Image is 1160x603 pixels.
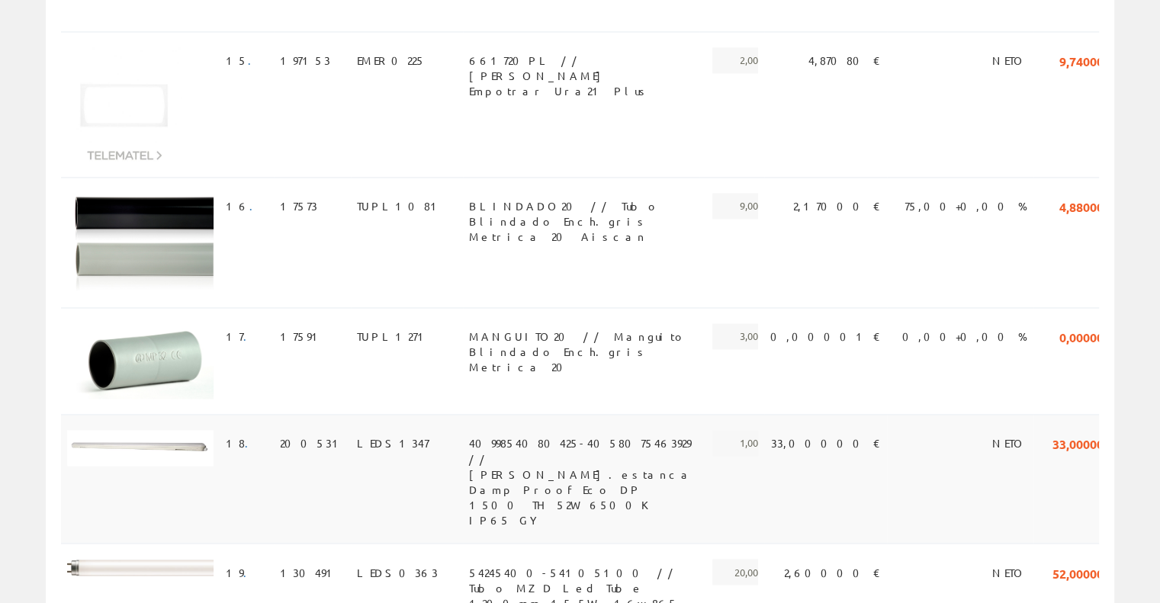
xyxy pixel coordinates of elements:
span: 17 [226,323,256,349]
span: NETO [992,47,1027,73]
span: 52,00000 € [1052,559,1113,585]
span: TUPL1271 [357,323,430,349]
span: 17573 [280,193,317,219]
span: 0,00001 € [770,323,881,349]
span: NETO [992,559,1027,585]
img: Foto artículo (192x99) [67,323,214,399]
span: 200531 [280,430,345,456]
span: 1,00 [712,430,758,456]
span: 19 [226,559,256,585]
span: 33,00000 € [1052,430,1113,456]
span: 33,00000 € [771,430,881,456]
span: 0,00000 € [1059,323,1113,349]
a: . [248,53,261,67]
span: 2,60000 € [784,559,881,585]
a: . [243,565,256,579]
span: 16 [226,193,262,219]
span: BLINDADO20 // Tubo Blindado Ench.gris Metrica 20 Aiscan [469,193,693,219]
img: Foto artículo (192x46.536585365854) [67,430,214,466]
span: TUPL1081 [357,193,443,219]
span: 18 [226,430,258,456]
span: LEDS0363 [357,559,438,585]
span: 197153 [280,47,330,73]
img: Foto artículo (192x20.736) [67,560,214,576]
a: . [243,329,256,343]
span: 661720PL // [PERSON_NAME] Empotrar Ura21 Plus [469,47,693,73]
span: 3,00 [712,323,758,349]
span: 2,00 [712,47,758,73]
span: 2,17000 € [793,193,881,219]
a: . [245,436,258,450]
span: 20,00 [712,559,758,585]
span: EMER0225 [357,47,426,73]
span: 4,87080 € [808,47,881,73]
span: LEDS1347 [357,430,429,456]
span: 75,00+0,00 % [905,193,1027,219]
span: 0,00+0,00 % [902,323,1027,349]
span: 9,00 [712,193,758,219]
span: 4,88000 € [1059,193,1113,219]
a: . [249,199,262,213]
span: 9,74000 € [1059,47,1113,73]
span: 15 [226,47,261,73]
span: 17591 [280,323,324,349]
span: 54245400-54105100 // Tubo MZD Led Tube 1200mm 15,5W- 16w 865 cg 1600L Mazda [469,559,693,585]
img: Foto artículo (192x130.28571428571) [67,193,214,292]
span: 130491 [280,559,339,585]
span: MANGUITO20 // Manguito Blindado Ench.gris Metrica 20 [469,323,693,349]
span: NETO [992,430,1027,456]
img: Foto artículo (150x150) [67,47,182,162]
span: 4099854080425-4058075463929 // [PERSON_NAME].estanca Damp Proof Eco DP 1500 TH 52W 6500K IP65 GY [469,430,693,456]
